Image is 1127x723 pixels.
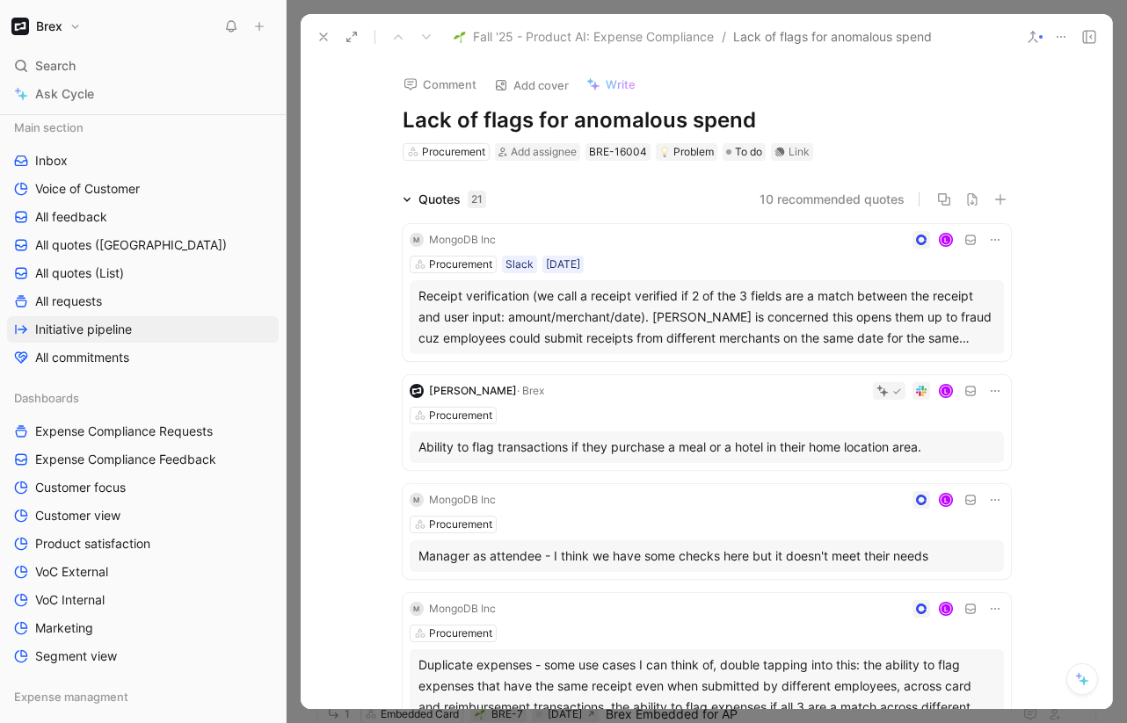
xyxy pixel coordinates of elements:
a: VoC External [7,559,279,585]
a: Marketing [7,615,279,641]
div: Search [7,53,279,79]
a: All requests [7,288,279,315]
span: Main section [14,119,84,136]
a: Expense Compliance Feedback [7,446,279,473]
a: Voice of Customer [7,176,279,202]
div: Receipt verification (we call a receipt verified if 2 of the 3 fields are a match between the rec... [418,286,995,349]
a: VoC Internal [7,587,279,613]
a: All feedback [7,204,279,230]
button: BrexBrex [7,14,85,39]
div: L [940,235,951,246]
span: Inbox [35,152,68,170]
div: L [940,495,951,506]
span: [PERSON_NAME] [429,384,517,397]
img: Brex [11,18,29,35]
div: L [940,604,951,615]
div: M [410,602,424,616]
a: Ask Cycle [7,81,279,107]
span: Voice of Customer [35,180,140,198]
div: MongoDB Inc [429,231,496,249]
div: Dashboards [7,385,279,411]
div: 21 [468,191,486,208]
h1: Lack of flags for anomalous spend [403,106,1011,134]
span: Customer focus [35,479,126,496]
span: / [722,26,726,47]
span: Initiative pipeline [35,321,132,338]
button: 10 recommended quotes [760,189,905,210]
span: All feedback [35,208,107,226]
div: MongoDB Inc [429,600,496,618]
div: M [410,233,424,247]
h1: Brex [36,18,62,34]
div: MongoDB Inc [429,491,496,509]
a: All quotes (List) [7,260,279,286]
div: Expense managment [7,683,279,710]
a: Expense Compliance Requests [7,418,279,445]
span: All quotes ([GEOGRAPHIC_DATA]) [35,236,227,254]
div: M [410,493,424,507]
a: Inbox [7,148,279,174]
a: All quotes ([GEOGRAPHIC_DATA]) [7,232,279,258]
span: Segment view [35,647,117,665]
div: Procurement [429,407,492,424]
div: Procurement [429,516,492,533]
a: Customer focus [7,474,279,501]
a: Product satisfaction [7,531,279,557]
span: Customer view [35,507,120,524]
div: Quotes [418,189,486,210]
a: All commitments [7,344,279,371]
span: Expense Compliance Requests [35,423,213,440]
span: VoC External [35,563,108,581]
a: Customer view [7,502,279,529]
div: [DATE] [546,256,580,273]
div: Procurement [429,625,492,642]
div: Main section [7,114,279,141]
span: Fall '25 - Product AI: Expense Compliance [473,26,714,47]
span: Marketing [35,619,93,637]
span: VoC Internal [35,591,105,609]
div: Slack [505,256,534,273]
img: 🌱 [454,31,466,43]
span: All requests [35,293,102,310]
span: Expense Compliance Feedback [35,451,216,468]
span: All commitments [35,349,129,366]
span: Search [35,55,76,76]
div: Link [789,143,810,161]
div: Procurement [429,256,492,273]
span: Ask Cycle [35,83,94,105]
span: · Brex [517,384,544,397]
div: Ability to flag transactions if they purchase a meal or a hotel in their home location area. [418,437,995,458]
div: L [940,386,951,397]
button: 🌱Fall '25 - Product AI: Expense Compliance [449,26,718,47]
div: Procurement [422,143,485,161]
div: Manager as attendee - I think we have some checks here but it doesn't meet their needs [418,546,995,567]
div: Main sectionInboxVoice of CustomerAll feedbackAll quotes ([GEOGRAPHIC_DATA])All quotes (List)All ... [7,114,279,371]
span: To do [735,143,762,161]
span: All quotes (List) [35,264,124,282]
span: Expense managment [14,688,128,705]
div: Quotes21 [396,189,493,210]
span: Lack of flags for anomalous spend [733,26,932,47]
a: Segment view [7,643,279,669]
div: Duplicate expenses - some use cases I can think of, double tapping into this: the ability to flag... [418,654,995,718]
span: Product satisfaction [35,535,150,553]
div: DashboardsExpense Compliance RequestsExpense Compliance FeedbackCustomer focusCustomer viewProduc... [7,385,279,669]
button: Comment [396,72,484,97]
a: Initiative pipeline [7,316,279,343]
div: To do [723,143,766,161]
span: Dashboards [14,389,79,407]
img: logo [410,384,424,398]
